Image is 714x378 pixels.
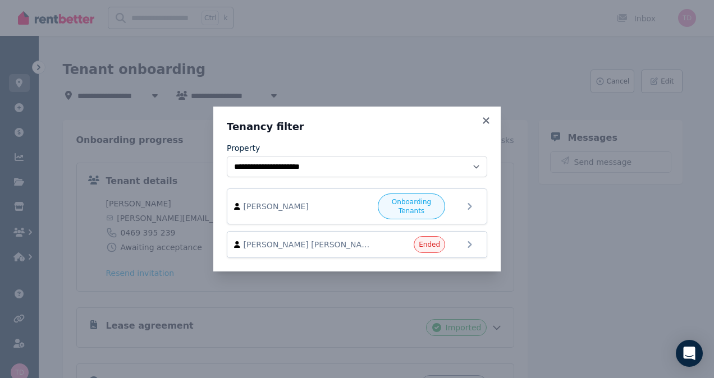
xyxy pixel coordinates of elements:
a: [PERSON_NAME]Onboarding Tenants [227,188,487,224]
div: Open Intercom Messenger [676,340,703,367]
span: [PERSON_NAME] [244,201,372,212]
span: Ended [419,240,440,249]
label: Property [227,142,260,154]
span: [PERSON_NAME] [PERSON_NAME] [244,239,372,250]
h3: Tenancy filter [227,120,487,133]
span: Onboarding Tenants [383,197,440,215]
a: [PERSON_NAME] [PERSON_NAME]Ended [227,231,487,258]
